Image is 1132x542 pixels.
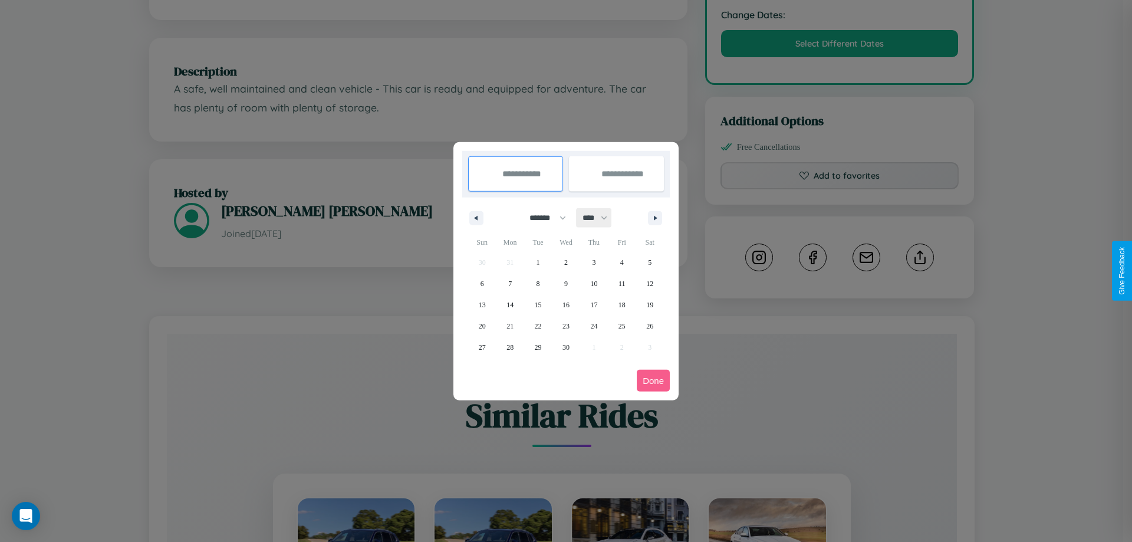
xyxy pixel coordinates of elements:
[580,273,608,294] button: 10
[646,316,653,337] span: 26
[620,252,624,273] span: 4
[535,316,542,337] span: 22
[608,316,636,337] button: 25
[496,233,524,252] span: Mon
[562,294,570,316] span: 16
[637,370,670,392] button: Done
[608,252,636,273] button: 4
[636,233,664,252] span: Sat
[468,316,496,337] button: 20
[1118,247,1126,295] div: Give Feedback
[506,294,514,316] span: 14
[524,337,552,358] button: 29
[562,316,570,337] span: 23
[648,252,651,273] span: 5
[562,337,570,358] span: 30
[468,233,496,252] span: Sun
[636,252,664,273] button: 5
[592,252,595,273] span: 3
[496,337,524,358] button: 28
[468,294,496,316] button: 13
[552,273,580,294] button: 9
[524,233,552,252] span: Tue
[618,273,626,294] span: 11
[552,252,580,273] button: 2
[496,294,524,316] button: 14
[535,337,542,358] span: 29
[564,252,568,273] span: 2
[580,316,608,337] button: 24
[524,294,552,316] button: 15
[618,316,626,337] span: 25
[552,294,580,316] button: 16
[552,316,580,337] button: 23
[506,337,514,358] span: 28
[479,316,486,337] span: 20
[646,273,653,294] span: 12
[506,316,514,337] span: 21
[496,273,524,294] button: 7
[524,273,552,294] button: 8
[496,316,524,337] button: 21
[608,294,636,316] button: 18
[580,294,608,316] button: 17
[537,273,540,294] span: 8
[590,316,597,337] span: 24
[618,294,626,316] span: 18
[479,337,486,358] span: 27
[524,252,552,273] button: 1
[580,252,608,273] button: 3
[608,233,636,252] span: Fri
[590,294,597,316] span: 17
[552,337,580,358] button: 30
[580,233,608,252] span: Thu
[524,316,552,337] button: 22
[508,273,512,294] span: 7
[646,294,653,316] span: 19
[468,337,496,358] button: 27
[590,273,597,294] span: 10
[535,294,542,316] span: 15
[12,502,40,530] div: Open Intercom Messenger
[636,316,664,337] button: 26
[608,273,636,294] button: 11
[636,273,664,294] button: 12
[636,294,664,316] button: 19
[479,294,486,316] span: 13
[564,273,568,294] span: 9
[468,273,496,294] button: 6
[552,233,580,252] span: Wed
[481,273,484,294] span: 6
[537,252,540,273] span: 1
